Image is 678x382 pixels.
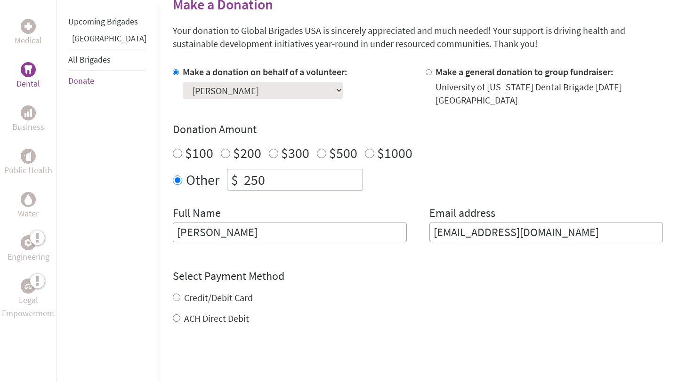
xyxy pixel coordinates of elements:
input: Enter Full Name [173,223,407,242]
label: Other [186,169,219,191]
a: [GEOGRAPHIC_DATA] [72,33,146,44]
div: University of [US_STATE] Dental Brigade [DATE] [GEOGRAPHIC_DATA] [436,80,663,107]
p: Dental [16,77,40,90]
a: All Brigades [68,54,111,65]
a: BusinessBusiness [12,105,44,134]
div: Business [21,105,36,120]
div: Public Health [21,149,36,164]
label: $300 [281,144,309,162]
a: Public HealthPublic Health [4,149,52,177]
div: Legal Empowerment [21,279,36,294]
h4: Select Payment Method [173,269,663,284]
iframe: reCAPTCHA [173,344,316,381]
p: Legal Empowerment [2,294,55,320]
input: Enter Amount [242,169,363,190]
img: Engineering [24,239,32,247]
a: EngineeringEngineering [8,235,49,263]
img: Business [24,109,32,117]
li: Guatemala [68,32,146,49]
li: All Brigades [68,49,146,71]
label: Make a donation on behalf of a volunteer: [183,66,347,78]
a: DentalDental [16,62,40,90]
li: Donate [68,71,146,91]
label: ACH Direct Debit [184,312,249,324]
label: Full Name [173,206,221,223]
label: Email address [429,206,495,223]
img: Water [24,194,32,205]
div: Dental [21,62,36,77]
p: Medical [15,34,42,47]
p: Your donation to Global Brigades USA is sincerely appreciated and much needed! Your support is dr... [173,24,663,50]
label: Make a general donation to group fundraiser: [436,66,613,78]
img: Legal Empowerment [24,283,32,289]
label: Credit/Debit Card [184,292,253,303]
li: Upcoming Brigades [68,11,146,32]
a: Upcoming Brigades [68,16,138,27]
label: $1000 [377,144,412,162]
label: $100 [185,144,213,162]
p: Business [12,120,44,134]
p: Water [18,207,39,220]
input: Your Email [429,223,663,242]
img: Dental [24,65,32,74]
div: Engineering [21,235,36,250]
a: MedicalMedical [15,19,42,47]
p: Public Health [4,164,52,177]
label: $500 [329,144,357,162]
img: Public Health [24,151,32,161]
div: Water [21,192,36,207]
a: WaterWater [18,192,39,220]
a: Donate [68,75,94,86]
img: Medical [24,23,32,30]
div: Medical [21,19,36,34]
p: Engineering [8,250,49,263]
label: $200 [233,144,261,162]
a: Legal EmpowermentLegal Empowerment [2,279,55,320]
h4: Donation Amount [173,122,663,137]
div: $ [227,169,242,190]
